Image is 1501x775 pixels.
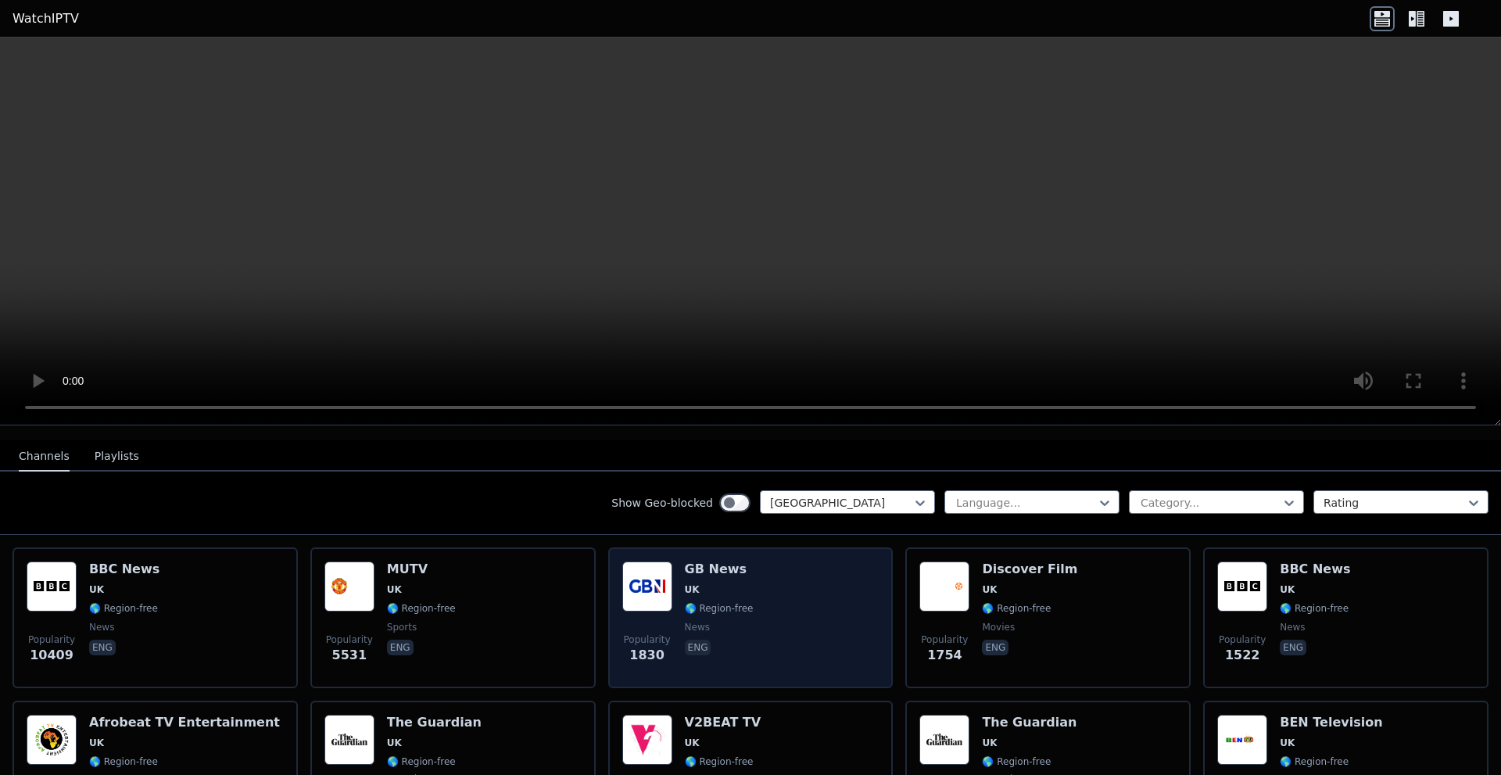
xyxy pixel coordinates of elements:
img: The Guardian [919,715,969,765]
span: UK [387,583,402,596]
img: MUTV [324,562,374,612]
span: 🌎 Region-free [89,755,158,768]
h6: V2BEAT TV [685,715,761,730]
span: 1830 [629,646,665,665]
button: Playlists [95,442,139,472]
p: eng [1280,640,1306,655]
h6: Discover Film [982,562,1077,577]
span: 🌎 Region-free [1280,755,1349,768]
h6: MUTV [387,562,456,577]
p: eng [982,640,1008,655]
span: news [685,621,710,633]
span: news [1280,621,1305,633]
h6: GB News [685,562,754,577]
span: 🌎 Region-free [685,755,754,768]
label: Show Geo-blocked [611,495,713,511]
span: news [89,621,114,633]
h6: Afrobeat TV Entertainment [89,715,280,730]
span: UK [1280,583,1295,596]
img: BBC News [1217,562,1267,612]
span: UK [685,737,700,749]
span: UK [982,583,997,596]
span: UK [89,737,104,749]
span: movies [982,621,1015,633]
span: Popularity [921,633,968,646]
span: 🌎 Region-free [982,755,1051,768]
span: 10409 [30,646,73,665]
p: eng [685,640,711,655]
span: Popularity [624,633,671,646]
span: UK [982,737,997,749]
span: UK [387,737,402,749]
h6: BBC News [1280,562,1350,577]
img: BEN Television [1217,715,1267,765]
h6: BEN Television [1280,715,1382,730]
span: 🌎 Region-free [387,755,456,768]
span: 🌎 Region-free [982,602,1051,615]
span: Popularity [1219,633,1266,646]
span: sports [387,621,417,633]
h6: The Guardian [982,715,1078,730]
span: UK [1280,737,1295,749]
span: 1522 [1225,646,1260,665]
span: 🌎 Region-free [387,602,456,615]
h6: BBC News [89,562,159,577]
img: GB News [622,562,672,612]
img: V2BEAT TV [622,715,672,765]
span: Popularity [326,633,373,646]
span: Popularity [28,633,75,646]
p: eng [387,640,414,655]
p: eng [89,640,116,655]
span: 🌎 Region-free [1280,602,1349,615]
img: Discover Film [919,562,969,612]
a: WatchIPTV [13,9,79,28]
img: BBC News [27,562,77,612]
button: Channels [19,442,70,472]
h6: The Guardian [387,715,483,730]
span: 1754 [927,646,962,665]
img: Afrobeat TV Entertainment [27,715,77,765]
span: 🌎 Region-free [685,602,754,615]
img: The Guardian [324,715,374,765]
span: UK [89,583,104,596]
span: 🌎 Region-free [89,602,158,615]
span: UK [685,583,700,596]
span: 5531 [332,646,367,665]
